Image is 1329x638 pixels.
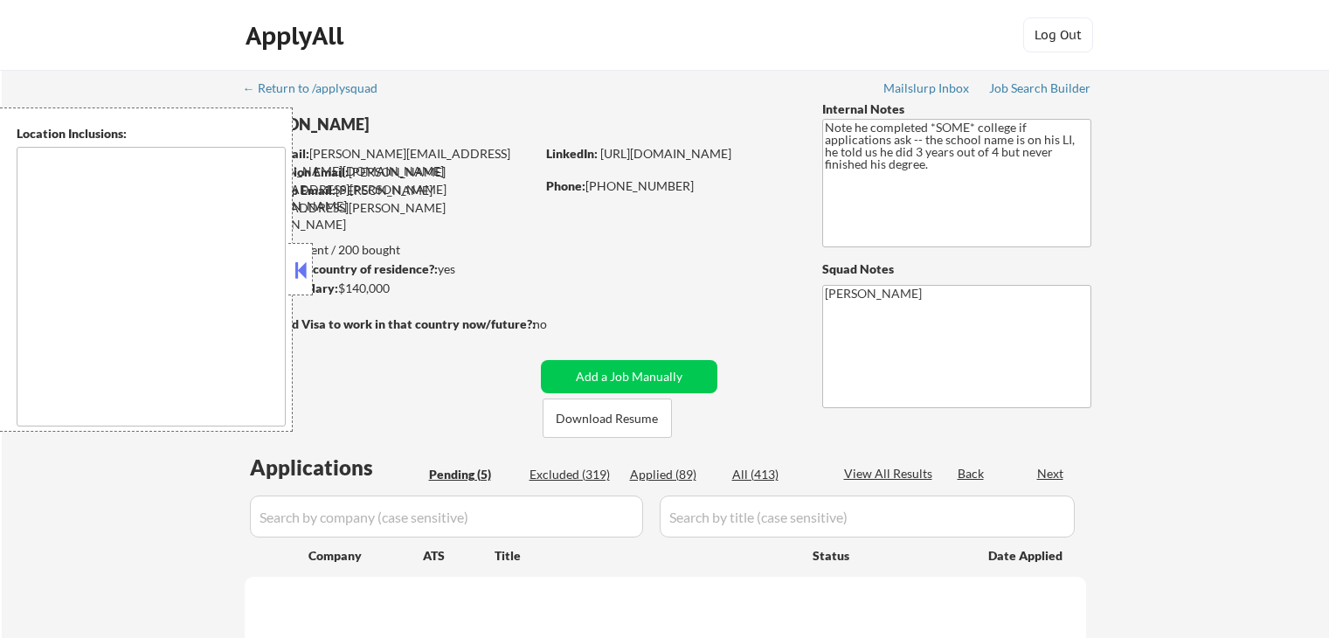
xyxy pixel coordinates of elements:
[822,101,1091,118] div: Internal Notes
[245,316,536,331] strong: Will need Visa to work in that country now/future?:
[883,82,971,94] div: Mailslurp Inbox
[732,466,820,483] div: All (413)
[243,81,394,99] a: ← Return to /applysquad
[546,178,585,193] strong: Phone:
[660,496,1075,537] input: Search by title (case sensitive)
[495,547,796,565] div: Title
[244,241,535,259] div: 89 sent / 200 bought
[245,182,535,233] div: [PERSON_NAME][EMAIL_ADDRESS][PERSON_NAME][DOMAIN_NAME]
[243,82,394,94] div: ← Return to /applysquad
[541,360,717,393] button: Add a Job Manually
[250,457,423,478] div: Applications
[423,547,495,565] div: ATS
[1037,465,1065,482] div: Next
[989,82,1091,94] div: Job Search Builder
[533,316,583,333] div: no
[883,81,971,99] a: Mailslurp Inbox
[630,466,717,483] div: Applied (89)
[822,260,1091,278] div: Squad Notes
[308,547,423,565] div: Company
[530,466,617,483] div: Excluded (319)
[429,466,516,483] div: Pending (5)
[844,465,938,482] div: View All Results
[250,496,643,537] input: Search by company (case sensitive)
[546,177,793,195] div: [PHONE_NUMBER]
[543,399,672,438] button: Download Resume
[246,21,349,51] div: ApplyAll
[244,261,438,276] strong: Can work in country of residence?:
[245,114,604,135] div: [PERSON_NAME]
[244,280,535,297] div: $140,000
[246,163,535,215] div: [PERSON_NAME][EMAIL_ADDRESS][PERSON_NAME][DOMAIN_NAME]
[813,539,963,571] div: Status
[1023,17,1093,52] button: Log Out
[17,125,286,142] div: Location Inclusions:
[246,145,535,179] div: [PERSON_NAME][EMAIL_ADDRESS][PERSON_NAME][DOMAIN_NAME]
[546,146,598,161] strong: LinkedIn:
[958,465,986,482] div: Back
[988,547,1065,565] div: Date Applied
[244,260,530,278] div: yes
[600,146,731,161] a: [URL][DOMAIN_NAME]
